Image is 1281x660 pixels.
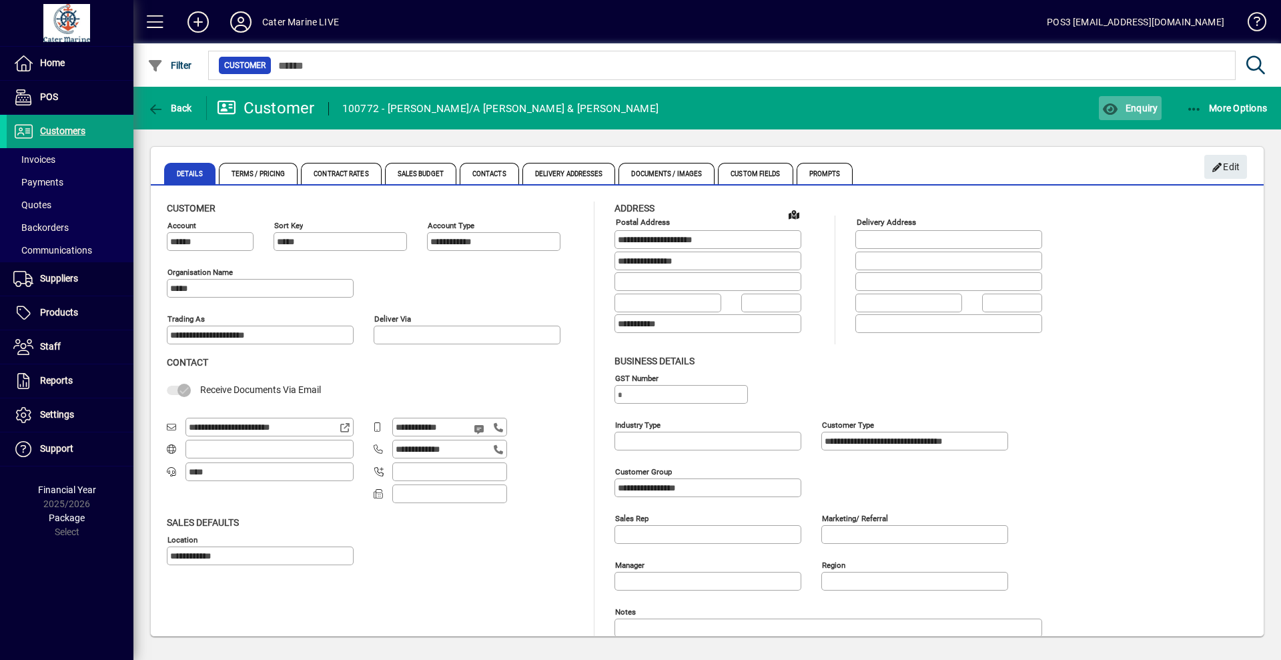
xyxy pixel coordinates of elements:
span: Contact [167,357,208,368]
span: Reports [40,375,73,386]
a: Payments [7,171,133,194]
span: Payments [13,177,63,188]
div: Customer [217,97,315,119]
span: Delivery Addresses [522,163,616,184]
span: Receive Documents Via Email [200,384,321,395]
span: Business details [614,356,695,366]
span: POS [40,91,58,102]
span: Communications [13,245,92,256]
span: Filter [147,60,192,71]
span: Sales defaults [167,517,239,528]
a: View on map [783,204,805,225]
span: Terms / Pricing [219,163,298,184]
a: Knowledge Base [1238,3,1264,46]
span: Customer [224,59,266,72]
a: Reports [7,364,133,398]
span: Suppliers [40,273,78,284]
mat-label: GST Number [615,373,659,382]
button: Enquiry [1099,96,1161,120]
span: Customers [40,125,85,136]
span: Quotes [13,200,51,210]
span: Enquiry [1102,103,1158,113]
a: Support [7,432,133,466]
span: More Options [1186,103,1268,113]
a: Invoices [7,148,133,171]
span: Invoices [13,154,55,165]
a: Suppliers [7,262,133,296]
span: Financial Year [38,484,96,495]
a: Staff [7,330,133,364]
mat-label: Location [167,535,197,544]
a: Backorders [7,216,133,239]
a: Products [7,296,133,330]
button: Profile [220,10,262,34]
span: Customer [167,203,216,214]
span: Contract Rates [301,163,381,184]
a: Communications [7,239,133,262]
mat-label: Trading as [167,314,205,324]
a: Quotes [7,194,133,216]
mat-label: Customer group [615,466,672,476]
button: Send SMS [464,413,496,445]
span: Staff [40,341,61,352]
span: Home [40,57,65,68]
mat-label: Deliver via [374,314,411,324]
span: Custom Fields [718,163,793,184]
div: Cater Marine LIVE [262,11,339,33]
mat-label: Industry type [615,420,661,429]
mat-label: Organisation name [167,268,233,277]
span: Back [147,103,192,113]
app-page-header-button: Back [133,96,207,120]
span: Contacts [460,163,519,184]
span: Package [49,513,85,523]
mat-label: Sales rep [615,513,649,523]
span: Documents / Images [618,163,715,184]
button: More Options [1183,96,1271,120]
button: Filter [144,53,195,77]
a: POS [7,81,133,114]
span: Sales Budget [385,163,456,184]
span: Products [40,307,78,318]
span: Edit [1212,156,1240,178]
div: 100772 - [PERSON_NAME]/A [PERSON_NAME] & [PERSON_NAME] [342,98,659,119]
mat-label: Manager [615,560,645,569]
mat-label: Account [167,221,196,230]
span: Settings [40,409,74,420]
a: Home [7,47,133,80]
mat-label: Account Type [428,221,474,230]
span: Backorders [13,222,69,233]
mat-label: Customer type [822,420,874,429]
span: Support [40,443,73,454]
mat-label: Marketing/ Referral [822,513,888,523]
a: Settings [7,398,133,432]
button: Back [144,96,195,120]
span: Address [614,203,655,214]
div: POS3 [EMAIL_ADDRESS][DOMAIN_NAME] [1047,11,1224,33]
span: Prompts [797,163,853,184]
mat-label: Notes [615,607,636,616]
mat-label: Sort key [274,221,303,230]
span: Details [164,163,216,184]
button: Edit [1204,155,1247,179]
mat-label: Region [822,560,845,569]
button: Add [177,10,220,34]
